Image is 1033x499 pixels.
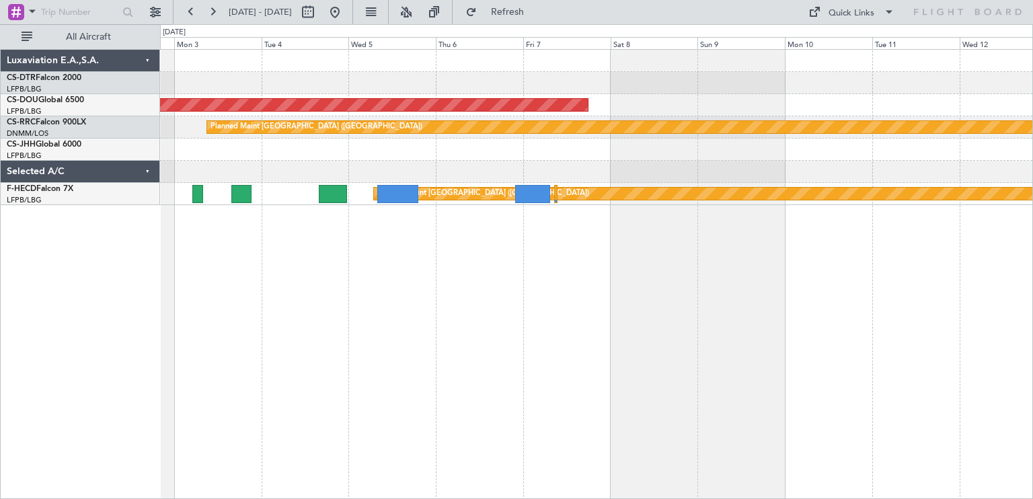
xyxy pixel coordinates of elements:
div: Wed 5 [348,37,436,49]
div: Tue 11 [872,37,960,49]
div: [DATE] [163,27,186,38]
div: Tue 4 [262,37,349,49]
span: F-HECD [7,185,36,193]
input: Trip Number [41,2,118,22]
a: LFPB/LBG [7,151,42,161]
a: F-HECDFalcon 7X [7,185,73,193]
span: [DATE] - [DATE] [229,6,292,18]
span: CS-RRC [7,118,36,126]
span: All Aircraft [35,32,142,42]
span: Refresh [480,7,536,17]
a: DNMM/LOS [7,128,48,139]
div: Planned Maint [GEOGRAPHIC_DATA] ([GEOGRAPHIC_DATA]) [211,117,422,137]
button: Refresh [459,1,540,23]
div: Sat 8 [611,37,698,49]
div: Quick Links [829,7,874,20]
a: LFPB/LBG [7,84,42,94]
button: All Aircraft [15,26,146,48]
a: CS-JHHGlobal 6000 [7,141,81,149]
a: CS-DOUGlobal 6500 [7,96,84,104]
a: CS-RRCFalcon 900LX [7,118,86,126]
div: Mon 3 [174,37,262,49]
button: Quick Links [802,1,901,23]
div: Thu 6 [436,37,523,49]
div: Fri 7 [523,37,611,49]
div: Sun 9 [697,37,785,49]
span: CS-DOU [7,96,38,104]
div: Mon 10 [785,37,872,49]
a: LFPB/LBG [7,106,42,116]
a: LFPB/LBG [7,195,42,205]
span: CS-JHH [7,141,36,149]
a: CS-DTRFalcon 2000 [7,74,81,82]
span: CS-DTR [7,74,36,82]
div: Planned Maint [GEOGRAPHIC_DATA] ([GEOGRAPHIC_DATA]) [377,184,589,204]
